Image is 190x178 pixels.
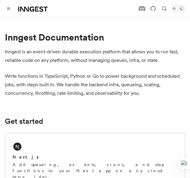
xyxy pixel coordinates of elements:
p: Inngest is an event-driven durable execution platform that allows you to run fast, reliable code ... [5,48,185,65]
button: Toggle dark mode [170,5,185,12]
button: Toggle navigation [5,5,12,12]
h1: Inngest Documentation [5,32,185,43]
button: Find something... [161,5,168,12]
h2: Next.js [13,154,39,160]
a: Get started [5,117,43,126]
p: Write functions in TypeScript, Python or Go to power background and scheduled jobs, with steps bu... [5,72,185,98]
